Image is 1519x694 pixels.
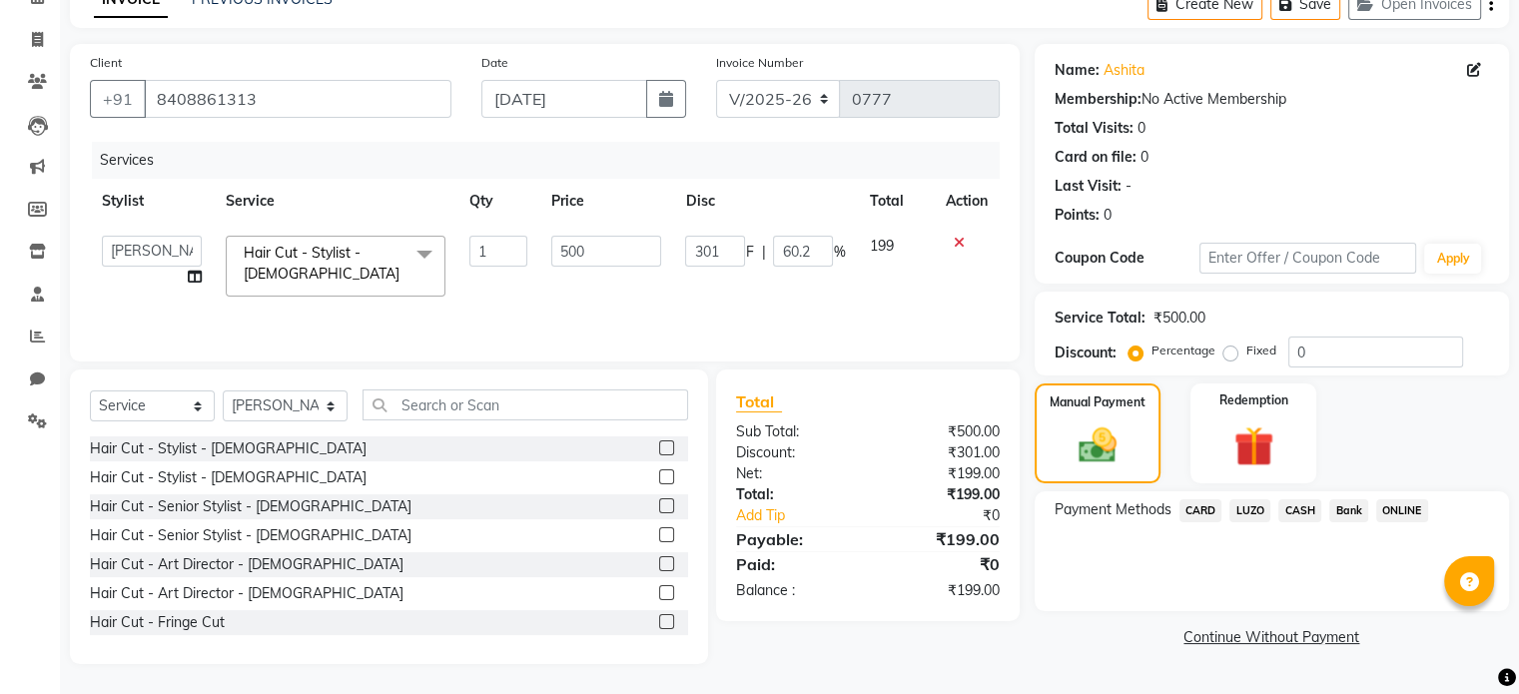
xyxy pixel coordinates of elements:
span: Bank [1329,499,1368,522]
div: 0 [1138,118,1145,139]
div: - [1126,176,1132,197]
div: Last Visit: [1055,176,1122,197]
div: Hair Cut - Fringe Cut [90,612,225,633]
button: +91 [90,80,146,118]
div: Hair Cut - Senior Stylist - [DEMOGRAPHIC_DATA] [90,525,411,546]
input: Search by Name/Mobile/Email/Code [144,80,451,118]
div: ₹199.00 [868,484,1015,505]
th: Service [214,179,457,224]
label: Manual Payment [1050,393,1145,411]
div: No Active Membership [1055,89,1489,110]
span: Hair Cut - Stylist - [DEMOGRAPHIC_DATA] [244,244,399,283]
div: Hair Cut - Art Director - [DEMOGRAPHIC_DATA] [90,583,403,604]
div: Points: [1055,205,1100,226]
a: Ashita [1104,60,1144,81]
th: Disc [673,179,857,224]
th: Action [934,179,1000,224]
div: 0 [1140,147,1148,168]
a: Continue Without Payment [1039,627,1505,648]
div: Payable: [721,527,868,551]
span: % [833,242,845,263]
span: CASH [1278,499,1321,522]
div: Sub Total: [721,421,868,442]
div: Hair Cut - Stylist - [DEMOGRAPHIC_DATA] [90,467,367,488]
input: Enter Offer / Coupon Code [1199,243,1417,274]
th: Price [539,179,673,224]
th: Total [857,179,933,224]
div: Hair Cut - Stylist - [DEMOGRAPHIC_DATA] [90,438,367,459]
img: _gift.svg [1221,421,1286,471]
label: Client [90,54,122,72]
a: x [399,265,408,283]
div: Name: [1055,60,1100,81]
div: Membership: [1055,89,1141,110]
th: Qty [457,179,539,224]
div: ₹500.00 [1153,308,1205,329]
span: Payment Methods [1055,499,1171,520]
div: Services [92,142,1015,179]
label: Fixed [1246,342,1276,359]
div: ₹199.00 [868,527,1015,551]
span: ONLINE [1376,499,1428,522]
div: Net: [721,463,868,484]
div: ₹0 [868,552,1015,576]
input: Search or Scan [363,389,688,420]
span: | [761,242,765,263]
label: Redemption [1219,391,1288,409]
div: Service Total: [1055,308,1145,329]
div: Hair Cut - Senior Stylist - [DEMOGRAPHIC_DATA] [90,496,411,517]
div: Paid: [721,552,868,576]
img: _cash.svg [1067,423,1129,467]
label: Date [481,54,508,72]
div: Card on file: [1055,147,1137,168]
span: 199 [869,237,893,255]
div: Total Visits: [1055,118,1134,139]
a: Add Tip [721,505,892,526]
span: F [745,242,753,263]
label: Invoice Number [716,54,803,72]
div: Balance : [721,580,868,601]
button: Apply [1424,244,1481,274]
span: Total [736,391,782,412]
div: Hair Cut - Art Director - [DEMOGRAPHIC_DATA] [90,554,403,575]
th: Stylist [90,179,214,224]
div: ₹199.00 [868,463,1015,484]
div: 0 [1104,205,1112,226]
div: Total: [721,484,868,505]
div: ₹301.00 [868,442,1015,463]
div: Discount: [721,442,868,463]
div: ₹199.00 [868,580,1015,601]
span: LUZO [1229,499,1270,522]
div: ₹500.00 [868,421,1015,442]
label: Percentage [1151,342,1215,359]
div: Coupon Code [1055,248,1199,269]
div: ₹0 [892,505,1014,526]
span: CARD [1179,499,1222,522]
div: Discount: [1055,343,1117,363]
